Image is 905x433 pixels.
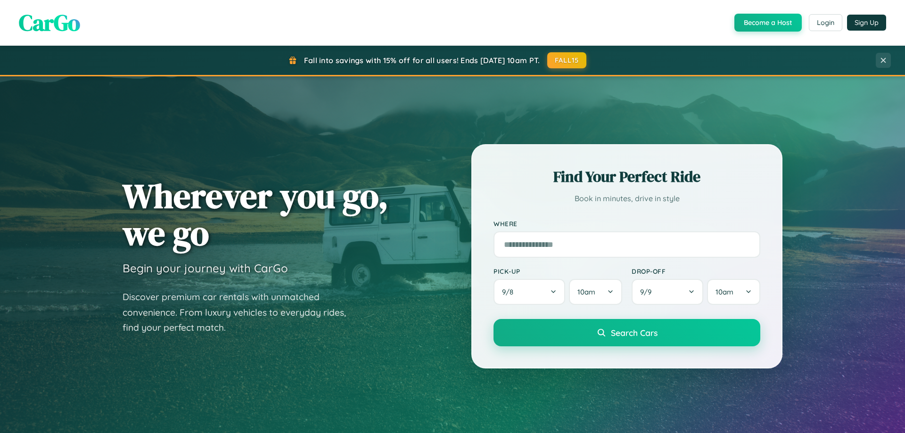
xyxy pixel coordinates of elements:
[502,287,518,296] span: 9 / 8
[494,279,565,305] button: 9/8
[547,52,587,68] button: FALL15
[577,287,595,296] span: 10am
[640,287,656,296] span: 9 / 9
[123,289,358,335] p: Discover premium car rentals with unmatched convenience. From luxury vehicles to everyday rides, ...
[734,14,802,32] button: Become a Host
[123,261,288,275] h3: Begin your journey with CarGo
[494,192,760,205] p: Book in minutes, drive in style
[494,319,760,346] button: Search Cars
[707,279,760,305] button: 10am
[494,220,760,228] label: Where
[494,166,760,187] h2: Find Your Perfect Ride
[19,7,80,38] span: CarGo
[847,15,886,31] button: Sign Up
[304,56,540,65] span: Fall into savings with 15% off for all users! Ends [DATE] 10am PT.
[632,267,760,275] label: Drop-off
[716,287,733,296] span: 10am
[809,14,842,31] button: Login
[611,327,658,338] span: Search Cars
[632,279,703,305] button: 9/9
[494,267,622,275] label: Pick-up
[569,279,622,305] button: 10am
[123,177,388,252] h1: Wherever you go, we go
